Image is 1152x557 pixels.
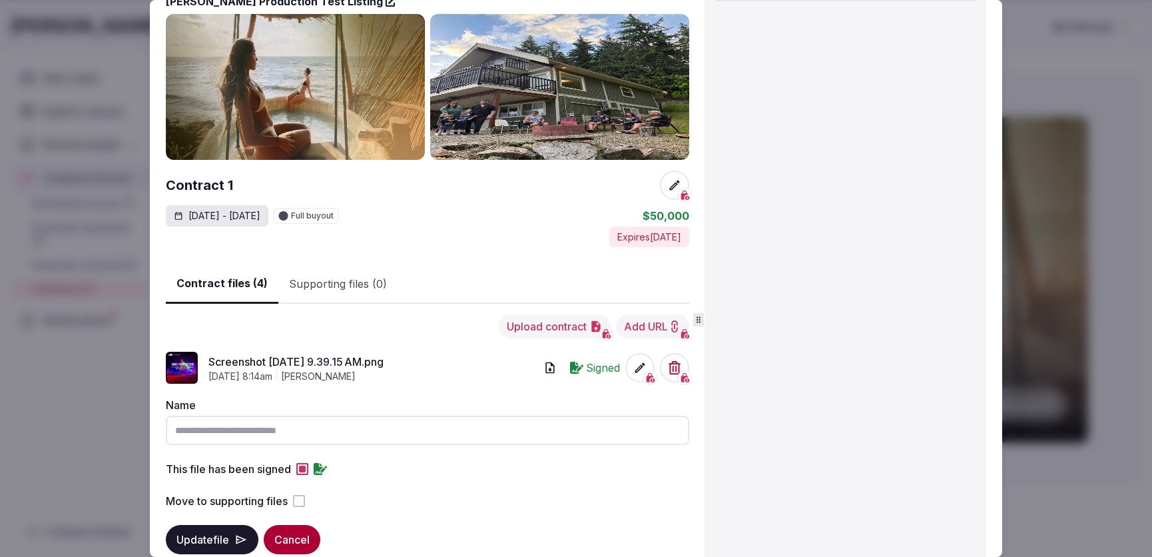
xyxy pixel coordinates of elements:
label: Move to supporting files [166,493,288,509]
div: Signed [570,353,620,382]
div: [DATE] - [DATE] [166,205,268,227]
span: [DATE] 8:14am [208,370,272,383]
button: Add URL [616,314,689,338]
span: Full buyout [291,212,334,220]
button: Supporting files (0) [278,265,398,304]
div: Expires [DATE] [609,227,689,248]
h2: Contract 1 [166,176,233,195]
img: Gallery photo 2 [430,14,689,160]
button: Upload contract [499,314,611,338]
img: Gallery photo 1 [166,14,425,160]
button: Contract files (4) [166,265,278,304]
label: This file has been signed [166,461,291,477]
a: Screenshot [DATE] 9.39.15 AM.png [208,354,535,370]
button: Cancel [264,525,320,554]
label: Name [166,400,689,410]
img: Screenshot 2025-09-20 at 9.39.15 AM.png [166,352,198,384]
span: [PERSON_NAME] [281,370,356,383]
div: $50,000 [643,208,689,224]
button: Updatefile [166,525,258,554]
